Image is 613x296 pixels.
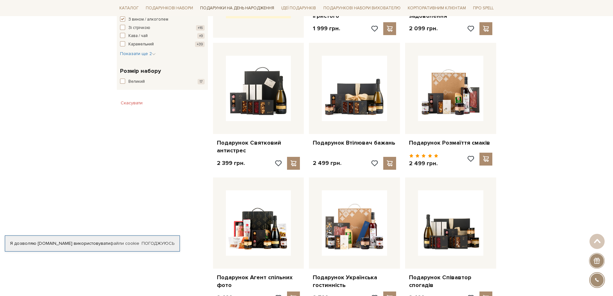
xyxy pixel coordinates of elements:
[313,159,341,167] p: 2 499 грн.
[110,241,139,246] a: файли cookie
[143,3,196,13] a: Подарункові набори
[405,3,469,14] a: Корпоративним клієнтам
[197,33,205,39] span: +9
[409,160,438,167] p: 2 499 грн.
[120,16,205,23] button: З вином / алкоголем
[128,41,154,48] span: Карамельний
[128,16,168,23] span: З вином / алкоголем
[117,3,141,13] a: Каталог
[120,67,161,75] span: Розмір набору
[5,241,180,246] div: Я дозволяю [DOMAIN_NAME] використовувати
[470,3,496,13] a: Про Spell
[196,25,205,31] span: +16
[321,3,403,14] a: Подарункові набори вихователю
[120,41,205,48] button: Карамельний +39
[313,25,340,32] p: 1 999 грн.
[217,274,300,289] a: Подарунок Агент спільних фото
[120,51,156,57] button: Показати ще 2
[313,274,396,289] a: Подарунок Українська гостинність
[279,3,319,13] a: Ідеї подарунків
[409,139,492,147] a: Подарунок Розмаїття смаків
[409,25,438,32] p: 2 099 грн.
[117,98,146,108] button: Скасувати
[128,33,148,39] span: Кава / чай
[409,274,492,289] a: Подарунок Співавтор спогадів
[128,25,150,31] span: Зі стрічкою
[120,79,205,85] button: Великий 17
[313,139,396,147] a: Подарунок Втілювач бажань
[217,159,245,167] p: 2 399 грн.
[120,25,205,31] button: Зі стрічкою +16
[195,42,205,47] span: +39
[120,33,205,39] button: Кава / чай +9
[128,79,145,85] span: Великий
[120,51,156,56] span: Показати ще 2
[217,139,300,154] a: Подарунок Святковий антистрес
[142,241,174,246] a: Погоджуюсь
[198,3,277,13] a: Подарунки на День народження
[198,79,205,84] span: 17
